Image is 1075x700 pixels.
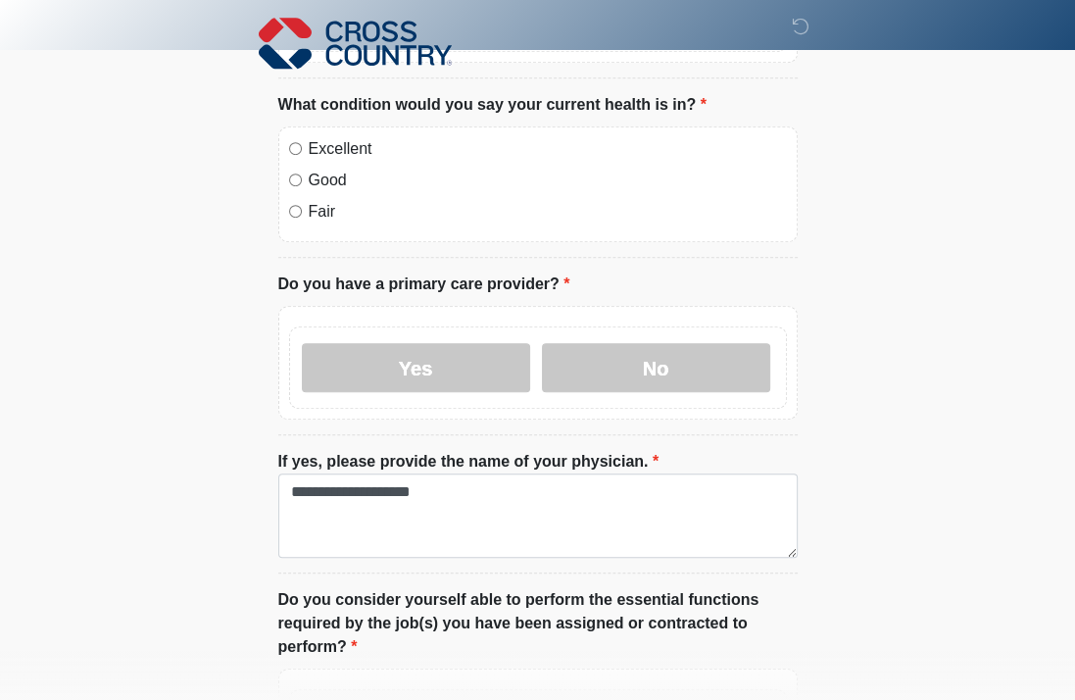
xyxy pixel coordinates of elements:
label: Excellent [309,137,787,161]
label: Fair [309,200,787,224]
label: Do you have a primary care provider? [278,273,570,296]
label: What condition would you say your current health is in? [278,93,707,117]
label: Yes [302,343,530,392]
label: Good [309,169,787,192]
label: No [542,343,770,392]
input: Fair [289,205,302,218]
input: Good [289,174,302,186]
img: Cross Country Logo [259,15,453,72]
label: Do you consider yourself able to perform the essential functions required by the job(s) you have ... [278,588,798,659]
label: If yes, please provide the name of your physician. [278,450,660,474]
input: Excellent [289,142,302,155]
